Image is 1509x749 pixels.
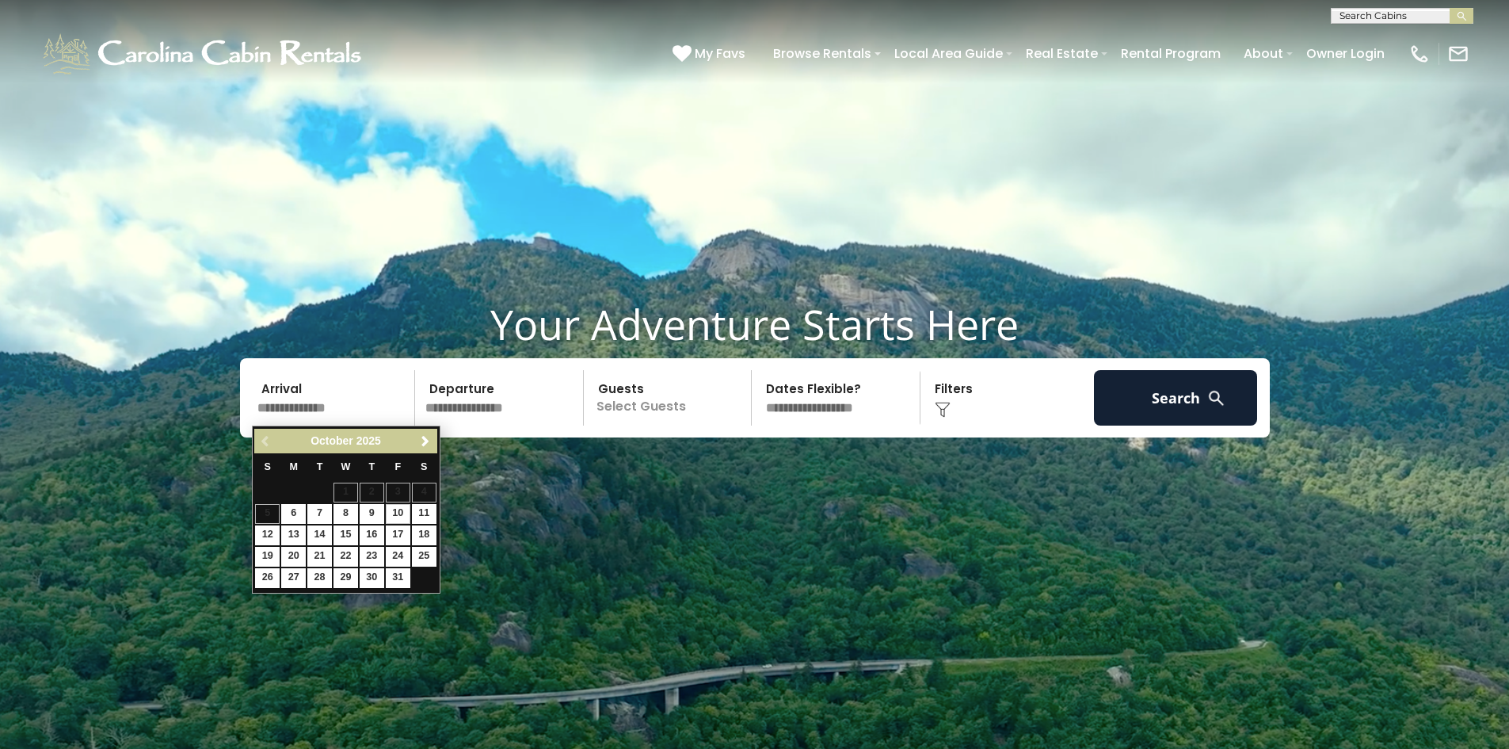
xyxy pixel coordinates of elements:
span: Monday [289,461,298,472]
a: 23 [360,547,384,567]
span: Thursday [369,461,375,472]
a: 21 [307,547,332,567]
a: Owner Login [1298,40,1393,67]
a: Local Area Guide [886,40,1011,67]
a: 29 [333,568,358,588]
a: 25 [412,547,436,567]
a: 17 [386,525,410,545]
a: Next [416,431,436,451]
a: 16 [360,525,384,545]
a: 14 [307,525,332,545]
img: mail-regular-white.png [1447,43,1469,65]
a: 24 [386,547,410,567]
img: search-regular-white.png [1206,388,1226,408]
a: My Favs [673,44,749,64]
a: About [1236,40,1291,67]
a: 19 [255,547,280,567]
a: 18 [412,525,436,545]
span: Wednesday [341,461,351,472]
button: Search [1094,370,1258,426]
a: 30 [360,568,384,588]
a: 22 [333,547,358,567]
a: 11 [412,504,436,524]
a: 15 [333,525,358,545]
a: 6 [281,504,306,524]
a: 31 [386,568,410,588]
img: White-1-1-2.png [40,30,368,78]
p: Select Guests [589,370,752,426]
img: filter--v1.png [935,402,951,418]
a: 27 [281,568,306,588]
span: Friday [394,461,401,472]
a: 8 [333,504,358,524]
span: 2025 [356,434,381,447]
a: 12 [255,525,280,545]
span: October [311,434,353,447]
img: phone-regular-white.png [1408,43,1431,65]
a: 13 [281,525,306,545]
a: 28 [307,568,332,588]
h1: Your Adventure Starts Here [12,300,1497,349]
a: Real Estate [1018,40,1106,67]
span: My Favs [695,44,745,63]
span: Saturday [421,461,427,472]
a: 20 [281,547,306,567]
span: Next [419,435,432,448]
a: 10 [386,504,410,524]
a: 26 [255,568,280,588]
span: Sunday [265,461,271,472]
a: 9 [360,504,384,524]
a: 7 [307,504,332,524]
span: Tuesday [317,461,323,472]
a: Rental Program [1113,40,1229,67]
a: Browse Rentals [765,40,879,67]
